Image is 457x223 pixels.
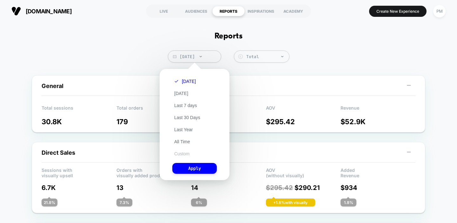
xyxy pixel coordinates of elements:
div: 7.3 % [116,199,132,206]
p: Added Revenue [341,167,415,177]
span: [DATE] [168,51,221,63]
button: Create New Experience [369,6,427,17]
p: 14 [191,184,266,192]
p: 30.8K [42,118,116,126]
button: Last 7 days [172,103,199,108]
img: end [281,56,283,57]
button: Custom [172,151,191,157]
span: Direct Sales [42,149,75,156]
div: REPORTS [212,6,245,16]
p: $ 52.9K [341,118,415,126]
div: LIVE [148,6,180,16]
button: Last Year [172,127,195,132]
span: [DOMAIN_NAME] [26,8,72,15]
img: Visually logo [11,6,21,16]
p: $ 290.21 [266,184,341,192]
img: end [200,56,202,57]
div: Total [246,54,286,59]
p: Sessions with visually upsell [42,167,116,177]
p: $ 295.42 [266,118,341,126]
div: INSPIRATIONS [245,6,277,16]
button: [DATE] [172,78,198,84]
button: Last 30 Days [172,115,202,120]
p: AOV (without visually) [266,167,341,177]
button: [DATE] [172,91,190,96]
div: PM [433,5,446,17]
span: $ 295.42 [266,184,293,192]
p: 13 [116,184,191,192]
p: AOV [266,105,341,115]
p: 179 [116,118,191,126]
tspan: $ [240,55,241,58]
p: Total orders [116,105,191,115]
p: Total sessions [42,105,116,115]
div: + 1.8 % with visually [266,199,315,206]
button: Apply [172,163,217,174]
div: 1.8 % [341,199,356,206]
div: ACADEMY [277,6,309,16]
div: AUDIENCES [180,6,212,16]
button: PM [431,5,447,18]
p: 6.7K [42,184,116,192]
p: Revenue [341,105,415,115]
button: All Time [172,139,192,145]
p: Orders with visually added products [116,167,191,177]
div: 21.8 % [42,199,57,206]
img: calendar [173,55,176,58]
div: 6 % [191,199,207,206]
button: [DOMAIN_NAME] [10,6,74,16]
span: General [42,83,63,89]
h1: Reports [215,32,242,41]
p: $ 934 [341,184,415,192]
